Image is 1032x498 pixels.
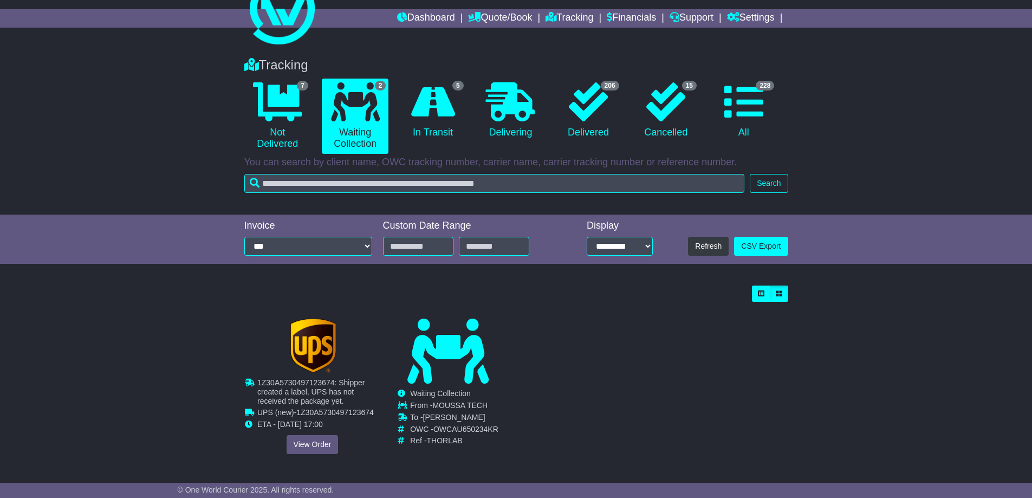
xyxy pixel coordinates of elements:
a: Settings [727,9,775,28]
span: 5 [452,81,464,90]
a: Financials [607,9,656,28]
span: 1Z30A5730497123674: Shipper created a label, UPS has not received the package yet. [257,378,365,405]
span: OWCAU650234KR [433,425,498,434]
a: Delivering [477,79,544,143]
img: GetCarrierServiceLogo [290,319,336,373]
span: 228 [756,81,774,90]
div: Display [587,220,653,232]
span: 15 [682,81,697,90]
span: Waiting Collection [410,389,471,398]
p: You can search by client name, OWC tracking number, carrier name, carrier tracking number or refe... [244,157,788,169]
span: [PERSON_NAME] [423,413,485,422]
button: Search [750,174,788,193]
span: 206 [601,81,619,90]
span: 1Z30A5730497123674 [296,409,373,417]
button: Refresh [688,237,729,256]
span: 2 [375,81,386,90]
td: To - [410,413,498,425]
div: Invoice [244,220,372,232]
a: 2 Waiting Collection [322,79,388,154]
td: From - [410,401,498,413]
a: CSV Export [734,237,788,256]
div: Custom Date Range [383,220,557,232]
a: View Order [286,435,338,454]
a: 228 All [710,79,777,143]
a: Tracking [546,9,593,28]
td: Ref - [410,436,498,445]
a: Quote/Book [468,9,532,28]
a: Support [670,9,713,28]
div: Tracking [239,57,794,73]
span: © One World Courier 2025. All rights reserved. [178,486,334,494]
td: OWC - [410,425,498,437]
a: Dashboard [397,9,455,28]
span: THORLAB [427,436,463,445]
a: 5 In Transit [399,79,466,143]
span: UPS (new) [257,409,294,417]
td: - [257,409,380,421]
a: 15 Cancelled [633,79,699,143]
a: 7 Not Delivered [244,79,311,154]
span: 7 [297,81,308,90]
span: MOUSSA TECH [432,401,488,410]
span: ETA - [DATE] 17:00 [257,420,323,429]
a: 206 Delivered [555,79,621,143]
